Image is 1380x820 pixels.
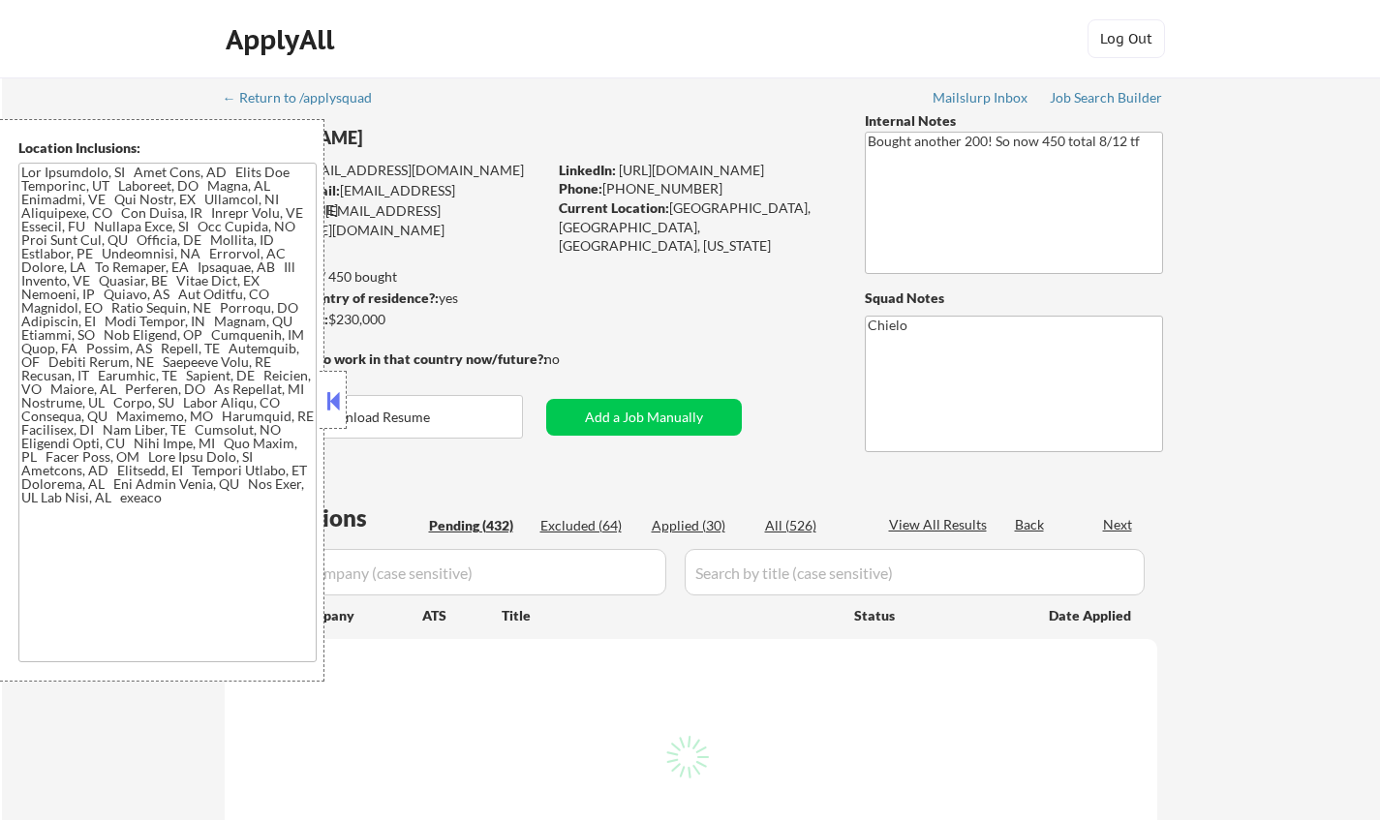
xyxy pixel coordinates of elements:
div: Pending (432) [429,516,526,535]
strong: Will need Visa to work in that country now/future?: [225,350,547,367]
input: Search by company (case sensitive) [230,549,666,595]
div: Internal Notes [865,111,1163,131]
div: Applied (30) [652,516,749,535]
div: [PERSON_NAME] [225,126,623,150]
input: Search by title (case sensitive) [685,549,1145,595]
div: [EMAIL_ADDRESS][DOMAIN_NAME] [226,181,546,219]
div: $230,000 [224,310,546,329]
button: Add a Job Manually [546,399,742,436]
strong: Current Location: [559,199,669,216]
a: [URL][DOMAIN_NAME] [619,162,764,178]
div: 30 sent / 450 bought [224,267,546,287]
a: ← Return to /applysquad [223,90,390,109]
div: yes [224,289,540,308]
div: [PHONE_NUMBER] [559,179,833,198]
button: Log Out [1088,19,1165,58]
div: Company [295,606,422,625]
div: All (526) [765,516,862,535]
strong: LinkedIn: [559,162,616,178]
div: Title [502,606,836,625]
div: [GEOGRAPHIC_DATA], [GEOGRAPHIC_DATA], [GEOGRAPHIC_DATA], [US_STATE] [559,198,833,256]
div: [EMAIL_ADDRESS][DOMAIN_NAME] [226,161,546,180]
button: Download Resume [225,395,523,439]
a: Mailslurp Inbox [933,90,1029,109]
div: Location Inclusions: [18,138,317,158]
div: Date Applied [1049,606,1134,625]
div: ATS [422,606,502,625]
strong: Phone: [559,180,602,197]
a: Job Search Builder [1050,90,1163,109]
div: View All Results [889,515,993,534]
div: [EMAIL_ADDRESS][PERSON_NAME][DOMAIN_NAME] [225,201,546,239]
div: Next [1103,515,1134,534]
div: Job Search Builder [1050,91,1163,105]
div: Back [1015,515,1046,534]
div: no [544,349,599,369]
div: Excluded (64) [540,516,637,535]
div: Mailslurp Inbox [933,91,1029,105]
div: ApplyAll [226,23,340,56]
div: ← Return to /applysquad [223,91,390,105]
div: Squad Notes [865,289,1163,308]
div: Status [854,597,1021,632]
